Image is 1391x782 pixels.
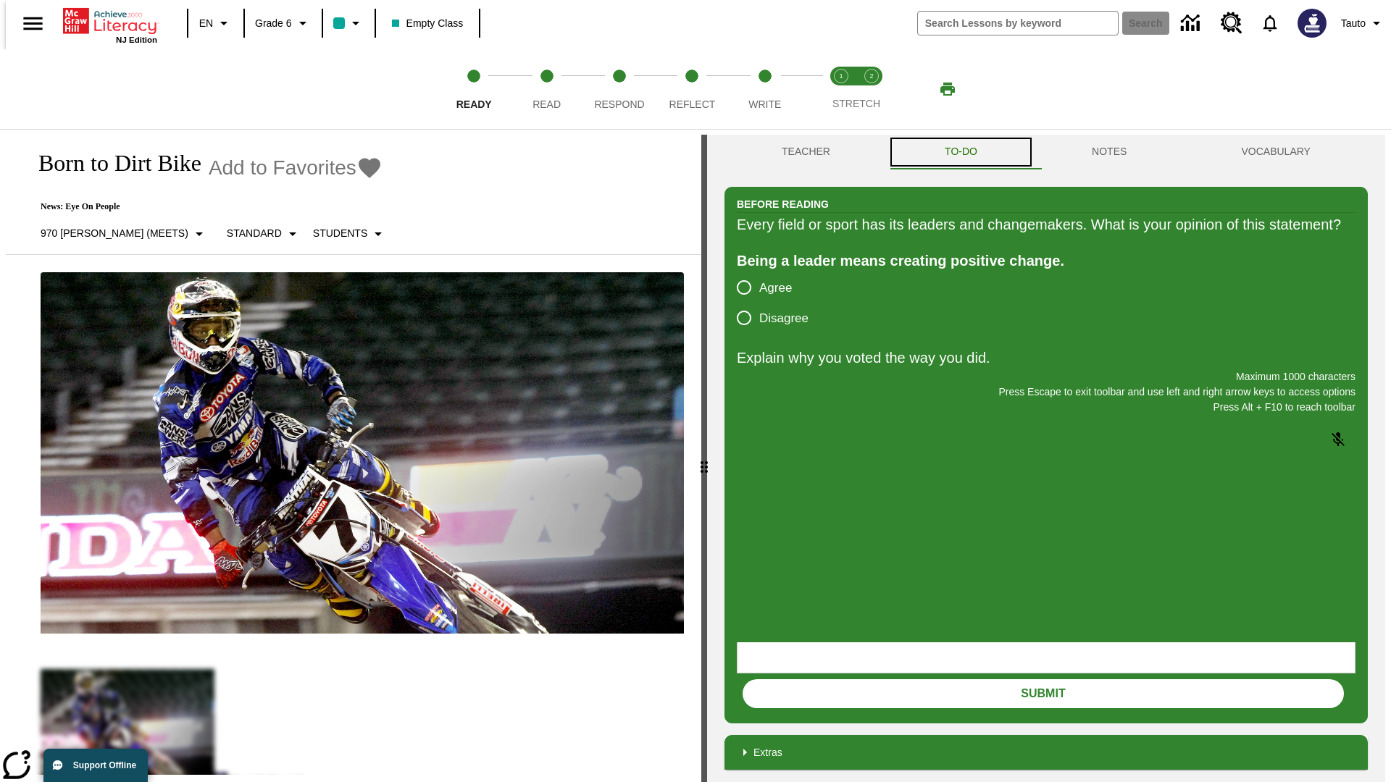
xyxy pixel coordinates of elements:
[839,72,843,80] text: 1
[743,679,1344,708] button: Submit
[820,49,862,129] button: Stretch Read step 1 of 2
[255,16,292,31] span: Grade 6
[737,384,1356,400] p: Press Escape to exit toolbar and use left and right arrow keys to access options
[594,98,644,110] span: Respond
[456,98,492,110] span: Ready
[577,49,661,129] button: Respond step 3 of 5
[199,16,213,31] span: EN
[737,400,1356,415] p: Press Alt + F10 to reach toolbar
[737,346,1356,369] p: Explain why you voted the way you did.
[6,12,212,25] body: Explain why you voted the way you did. Maximum 1000 characters Press Alt + F10 to reach toolbar P...
[41,272,684,634] img: Motocross racer James Stewart flies through the air on his dirt bike.
[737,369,1356,384] p: Maximum 1000 characters
[918,12,1118,35] input: search field
[669,98,716,110] span: Reflect
[753,745,782,760] p: Extras
[759,309,809,328] span: Disagree
[307,221,393,247] button: Select Student
[23,201,393,212] p: News: Eye On People
[63,5,157,44] div: Home
[392,16,464,31] span: Empty Class
[193,10,239,36] button: Language: EN, Select a language
[1184,135,1368,169] button: VOCABULARY
[116,35,157,44] span: NJ Edition
[869,72,873,80] text: 2
[759,279,792,298] span: Agree
[1298,9,1327,38] img: Avatar
[724,735,1368,770] div: Extras
[650,49,734,129] button: Reflect step 4 of 5
[1341,16,1366,31] span: Tauto
[701,135,707,782] div: Press Enter or Spacebar and then press right and left arrow keys to move the slider
[1035,135,1184,169] button: NOTES
[532,98,561,110] span: Read
[737,213,1356,236] div: Every field or sport has its leaders and changemakers. What is your opinion of this statement?
[748,98,781,110] span: Write
[887,135,1035,169] button: TO-DO
[43,749,148,782] button: Support Offline
[227,226,282,241] p: Standard
[41,226,188,241] p: 970 [PERSON_NAME] (Meets)
[35,221,214,247] button: Select Lexile, 970 Lexile (Meets)
[723,49,807,129] button: Write step 5 of 5
[737,249,1356,272] div: Being a leader means creating positive change.
[832,98,880,109] span: STRETCH
[1251,4,1289,42] a: Notifications
[1212,4,1251,43] a: Resource Center, Will open in new tab
[737,196,829,212] h2: Before Reading
[737,272,820,333] div: poll
[12,2,54,45] button: Open side menu
[221,221,307,247] button: Scaffolds, Standard
[924,76,971,102] button: Print
[1321,422,1356,457] button: Click to activate and allow voice recognition
[432,49,516,129] button: Ready step 1 of 5
[73,760,136,770] span: Support Offline
[851,49,893,129] button: Stretch Respond step 2 of 2
[1172,4,1212,43] a: Data Center
[6,135,701,775] div: reading
[504,49,588,129] button: Read step 2 of 5
[724,135,1368,169] div: Instructional Panel Tabs
[313,226,367,241] p: Students
[327,10,370,36] button: Class color is teal. Change class color
[209,156,356,180] span: Add to Favorites
[249,10,317,36] button: Grade: Grade 6, Select a grade
[724,135,887,169] button: Teacher
[23,150,201,177] h1: Born to Dirt Bike
[209,155,383,180] button: Add to Favorites - Born to Dirt Bike
[707,135,1385,782] div: activity
[1289,4,1335,42] button: Select a new avatar
[1335,10,1391,36] button: Profile/Settings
